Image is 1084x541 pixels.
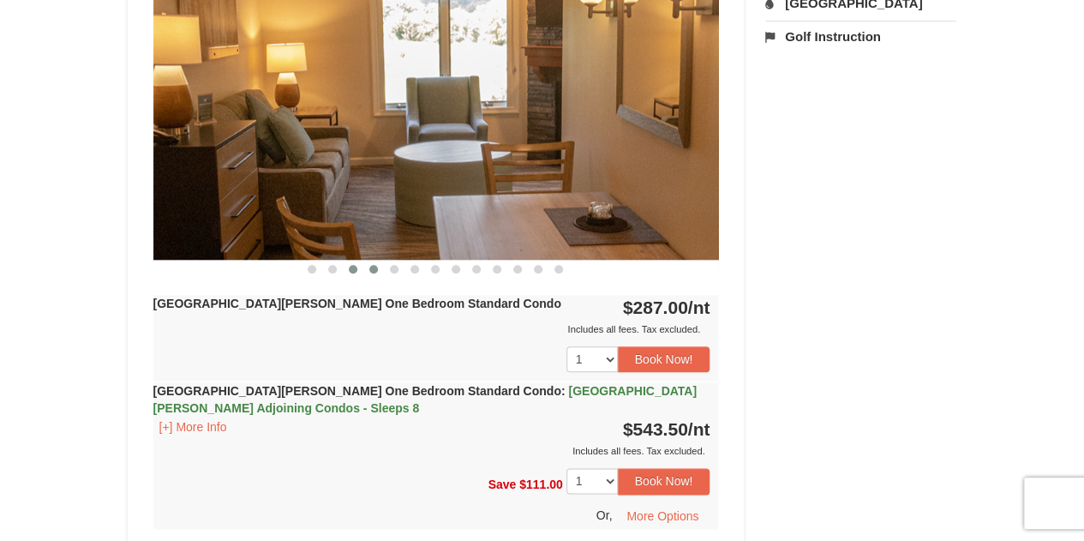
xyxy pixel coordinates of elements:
[561,384,566,398] span: :
[519,478,563,491] span: $111.00
[618,346,710,372] button: Book Now!
[153,418,233,436] button: [+] More Info
[765,21,956,52] a: Golf Instruction
[615,503,710,529] button: More Options
[623,419,688,439] span: $543.50
[688,419,710,439] span: /nt
[153,384,697,415] strong: [GEOGRAPHIC_DATA][PERSON_NAME] One Bedroom Standard Condo
[488,478,516,491] span: Save
[153,297,561,310] strong: [GEOGRAPHIC_DATA][PERSON_NAME] One Bedroom Standard Condo
[596,508,613,521] span: Or,
[618,468,710,494] button: Book Now!
[153,442,710,460] div: Includes all fees. Tax excluded.
[688,298,710,317] span: /nt
[623,298,710,317] strong: $287.00
[153,321,710,338] div: Includes all fees. Tax excluded.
